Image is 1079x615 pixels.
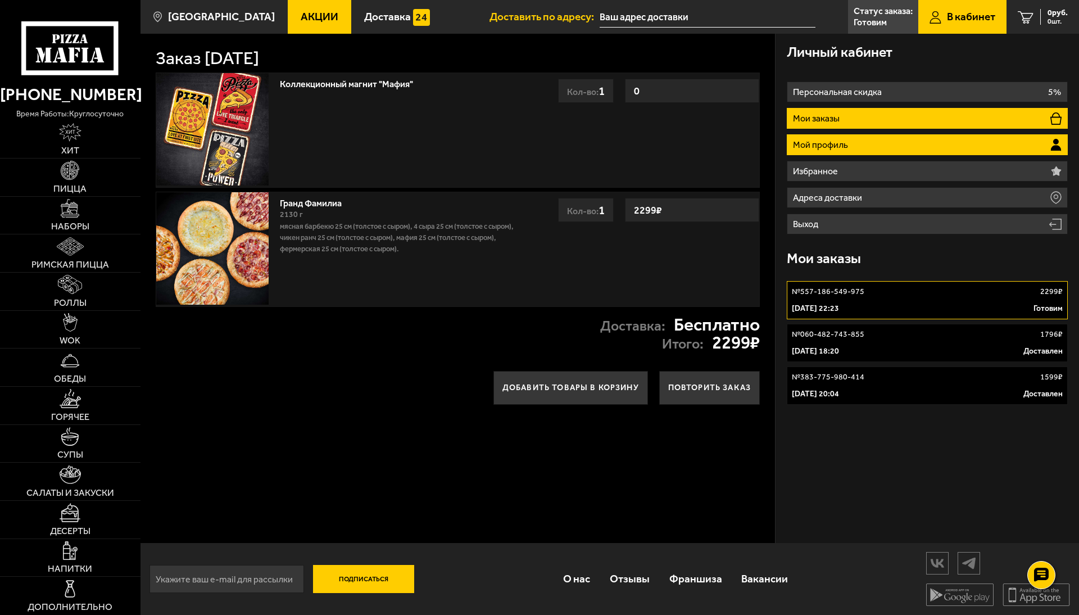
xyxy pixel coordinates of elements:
a: Франшиза [659,560,732,597]
p: Мясная Барбекю 25 см (толстое с сыром), 4 сыра 25 см (толстое с сыром), Чикен Ранч 25 см (толстое... [280,221,526,255]
a: Вакансии [732,560,798,597]
p: Персональная скидка [793,88,885,97]
strong: 0 [631,80,642,102]
strong: 2299 ₽ [712,333,760,351]
span: [GEOGRAPHIC_DATA] [168,11,275,22]
input: Ваш адрес доставки [600,7,815,28]
p: 1599 ₽ [1040,372,1063,383]
p: Мой профиль [793,141,851,150]
span: В кабинет [947,11,995,22]
img: vk [927,553,948,573]
p: Мои заказы [793,114,842,123]
span: Санкт-Петербург, Петергофское шоссе, 21к1 [600,7,815,28]
h3: Мои заказы [787,251,861,265]
span: Обеды [54,374,86,383]
p: Доставка: [600,319,665,333]
p: Статус заказа: [854,7,913,16]
span: Десерты [50,527,90,536]
span: WOK [60,336,80,345]
span: Доставка [364,11,411,22]
span: Супы [57,450,83,459]
p: 1796 ₽ [1040,329,1063,340]
p: Адреса доставки [793,193,865,202]
img: tg [958,553,980,573]
a: Отзывы [600,560,660,597]
span: 0 руб. [1048,9,1068,17]
p: Избранное [793,167,841,176]
h3: Личный кабинет [787,45,892,59]
a: №060-482-743-8551796₽[DATE] 18:20Доставлен [787,324,1068,362]
span: Хит [61,146,79,155]
span: Акции [301,11,338,22]
a: №383-775-980-4141599₽[DATE] 20:04Доставлен [787,367,1068,405]
span: Пицца [53,184,87,193]
p: [DATE] 22:23 [792,303,839,314]
a: О нас [554,560,600,597]
h1: Заказ [DATE] [156,49,259,67]
div: Кол-во: [558,79,614,103]
button: Добавить товары в корзину [493,371,648,405]
span: 1 [599,84,605,98]
p: [DATE] 20:04 [792,388,839,400]
p: № 383-775-980-414 [792,372,864,383]
span: Горячее [51,413,89,422]
span: 0 шт. [1048,18,1068,25]
p: 2299 ₽ [1040,286,1063,297]
input: Укажите ваш e-mail для рассылки [149,565,304,593]
p: Доставлен [1023,388,1063,400]
span: Наборы [51,222,89,231]
p: Итого: [662,337,704,351]
button: Повторить заказ [659,371,760,405]
span: Роллы [54,299,87,307]
button: Подписаться [313,565,414,593]
span: Римская пицца [31,260,109,269]
p: Готовим [1033,303,1063,314]
div: Кол-во: [558,198,614,222]
span: Напитки [48,564,92,573]
a: №557-186-549-9752299₽[DATE] 22:23Готовим [787,281,1068,319]
span: Дополнительно [28,603,112,612]
strong: 2299 ₽ [631,200,665,221]
strong: Бесплатно [674,315,760,333]
span: 2130 г [280,210,303,219]
a: Гранд Фамилиа [280,195,353,209]
p: № 557-186-549-975 [792,286,864,297]
span: Доставить по адресу: [489,11,600,22]
p: Доставлен [1023,346,1063,357]
p: № 060-482-743-855 [792,329,864,340]
span: 1 [599,203,605,217]
span: Салаты и закуски [26,489,114,498]
p: Выход [793,220,821,229]
p: 5% [1048,88,1061,97]
p: Готовим [854,18,887,27]
p: [DATE] 18:20 [792,346,839,357]
img: 15daf4d41897b9f0e9f617042186c801.svg [413,9,430,26]
a: Коллекционный магнит "Мафия" [280,75,424,89]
